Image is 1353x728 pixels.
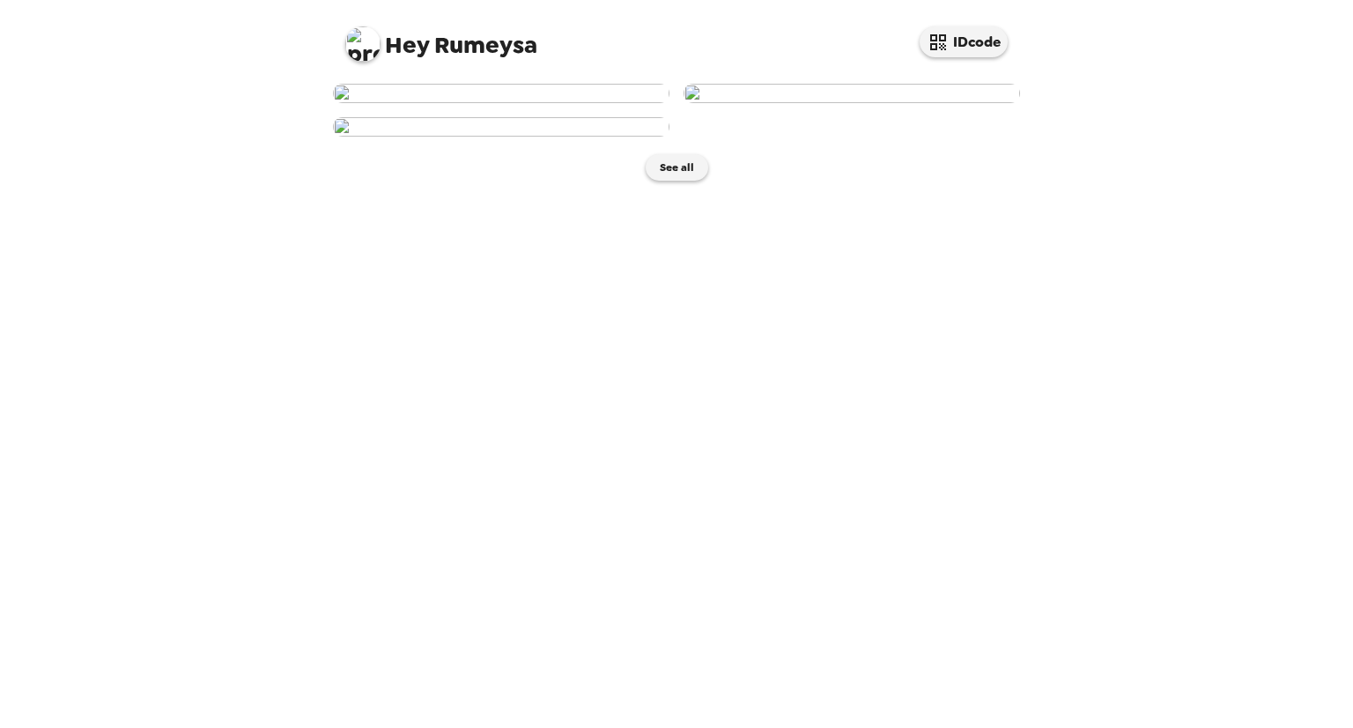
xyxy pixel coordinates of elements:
[333,117,669,137] img: user-278990
[333,84,669,103] img: user-279042
[684,84,1020,103] img: user-279039
[385,29,429,61] span: Hey
[345,26,381,62] img: profile pic
[920,26,1008,57] button: IDcode
[345,18,537,57] span: Rumeysa
[646,154,708,181] button: See all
